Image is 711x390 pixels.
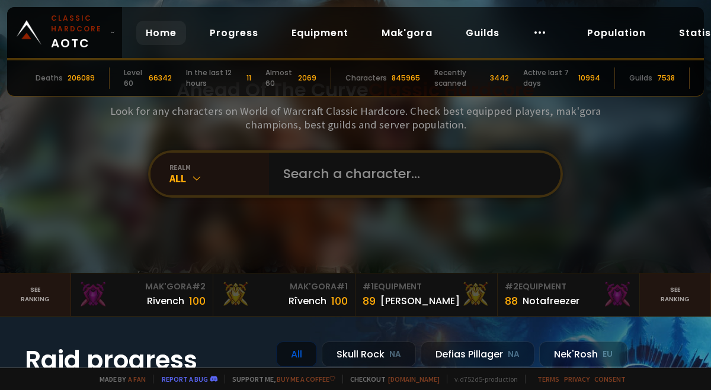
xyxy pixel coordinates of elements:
a: Guilds [456,21,509,45]
div: Active last 7 days [523,67,574,89]
div: realm [169,163,269,172]
div: All [276,341,317,367]
div: Equipment [363,281,490,293]
a: #1Equipment89[PERSON_NAME] [355,273,498,316]
div: 100 [189,293,206,309]
span: # 1 [337,281,348,292]
a: Mak'Gora#2Rivench100 [71,273,213,316]
div: Equipment [505,281,632,293]
div: Notafreezer [523,294,579,308]
span: Made by [92,375,146,383]
span: v. d752d5 - production [447,375,518,383]
input: Search a character... [276,153,546,195]
div: Guilds [629,73,652,83]
div: 88 [505,293,518,309]
a: #2Equipment88Notafreezer [498,273,640,316]
div: Rivench [147,294,184,308]
span: Support me, [225,375,335,383]
div: 2069 [298,73,316,83]
div: Level 60 [124,67,144,89]
span: Classic Hardcore [369,76,534,103]
div: Nek'Rosh [539,341,627,367]
div: Mak'Gora [78,281,206,293]
span: # 1 [363,281,374,292]
a: Privacy [564,375,590,383]
small: NA [508,349,520,360]
div: Recently scanned [434,67,486,89]
a: Seeranking [640,273,711,316]
div: 10994 [578,73,600,83]
small: EU [603,349,613,360]
small: NA [389,349,401,360]
div: 89 [363,293,376,309]
h1: Raid progress [25,341,262,379]
div: Almost 60 [265,67,293,89]
div: Mak'Gora [220,281,348,293]
span: # 2 [505,281,518,292]
a: Report a bug [162,375,208,383]
div: [PERSON_NAME] [380,294,460,308]
div: 11 [246,73,251,83]
a: Mak'gora [372,21,442,45]
span: Checkout [342,375,440,383]
div: 66342 [149,73,172,83]
a: Equipment [282,21,358,45]
small: Classic Hardcore [51,13,105,34]
div: 100 [331,293,348,309]
a: a fan [128,375,146,383]
div: Defias Pillager [421,341,534,367]
a: Classic HardcoreAOTC [7,7,122,58]
a: Home [136,21,186,45]
div: All [169,172,269,185]
div: In the last 12 hours [186,67,242,89]
a: Population [578,21,655,45]
a: Buy me a coffee [277,375,335,383]
a: Terms [537,375,559,383]
div: Deaths [36,73,63,83]
a: Progress [200,21,268,45]
div: 206089 [68,73,95,83]
a: Consent [594,375,626,383]
a: [DOMAIN_NAME] [388,375,440,383]
div: Rîvench [289,294,326,308]
span: # 2 [192,281,206,292]
div: Skull Rock [322,341,416,367]
h3: Look for any characters on World of Warcraft Classic Hardcore. Check best equipped players, mak'g... [107,104,604,131]
div: 7538 [657,73,675,83]
div: 3442 [490,73,509,83]
a: Mak'Gora#1Rîvench100 [213,273,355,316]
span: AOTC [51,13,105,52]
div: 845965 [392,73,420,83]
div: Characters [345,73,387,83]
